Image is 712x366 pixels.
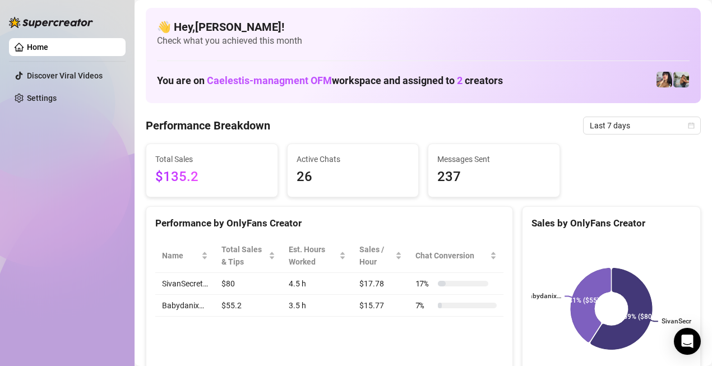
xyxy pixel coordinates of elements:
[282,295,353,317] td: 3.5 h
[27,94,57,103] a: Settings
[155,273,215,295] td: SivanSecret…
[297,166,410,188] span: 26
[155,216,503,231] div: Performance by OnlyFans Creator
[524,293,561,300] text: Babydanix…
[353,239,408,273] th: Sales / Hour
[207,75,332,86] span: Caelestis-managment OFM
[359,243,392,268] span: Sales / Hour
[353,273,408,295] td: $17.78
[155,153,269,165] span: Total Sales
[531,216,691,231] div: Sales by OnlyFans Creator
[282,273,353,295] td: 4.5 h
[215,239,282,273] th: Total Sales & Tips
[662,318,701,326] text: SivanSecret…
[437,166,551,188] span: 237
[157,35,690,47] span: Check what you achieved this month
[221,243,266,268] span: Total Sales & Tips
[155,239,215,273] th: Name
[409,239,503,273] th: Chat Conversion
[673,72,689,87] img: SivanSecret
[415,277,433,290] span: 17 %
[457,75,463,86] span: 2
[656,72,672,87] img: Babydanix
[437,153,551,165] span: Messages Sent
[162,249,199,262] span: Name
[155,166,269,188] span: $135.2
[157,19,690,35] h4: 👋 Hey, [PERSON_NAME] !
[415,249,488,262] span: Chat Conversion
[27,71,103,80] a: Discover Viral Videos
[155,295,215,317] td: Babydanix…
[146,118,270,133] h4: Performance Breakdown
[9,17,93,28] img: logo-BBDzfeDw.svg
[353,295,408,317] td: $15.77
[688,122,695,129] span: calendar
[289,243,337,268] div: Est. Hours Worked
[674,328,701,355] div: Open Intercom Messenger
[27,43,48,52] a: Home
[297,153,410,165] span: Active Chats
[590,117,694,134] span: Last 7 days
[157,75,503,87] h1: You are on workspace and assigned to creators
[215,295,282,317] td: $55.2
[215,273,282,295] td: $80
[415,299,433,312] span: 7 %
